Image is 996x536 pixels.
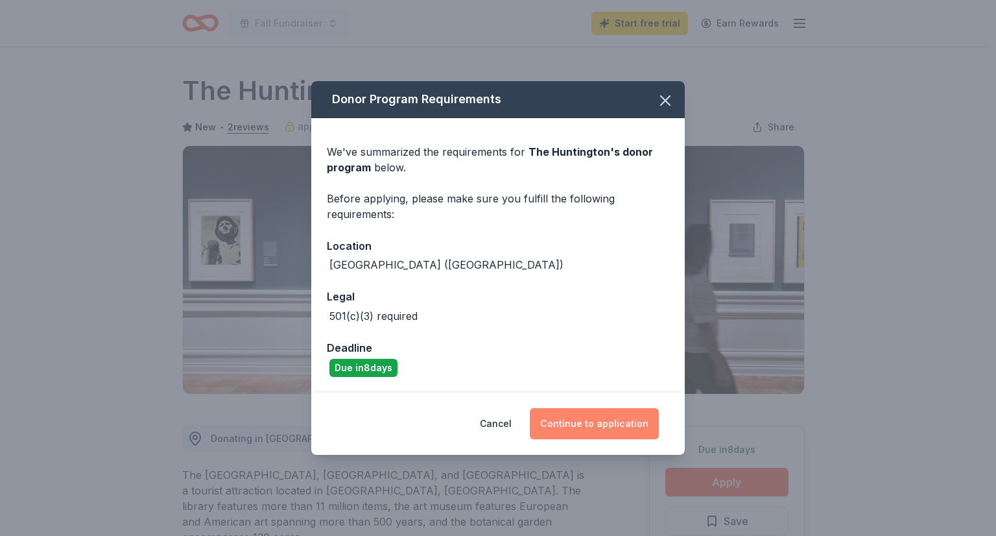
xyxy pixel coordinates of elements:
[329,308,418,324] div: 501(c)(3) required
[327,191,669,222] div: Before applying, please make sure you fulfill the following requirements:
[311,81,685,118] div: Donor Program Requirements
[327,288,669,305] div: Legal
[327,238,669,254] div: Location
[329,257,563,273] div: [GEOGRAPHIC_DATA] ([GEOGRAPHIC_DATA])
[327,144,669,175] div: We've summarized the requirements for below.
[480,408,512,439] button: Cancel
[327,339,669,356] div: Deadline
[329,359,397,377] div: Due in 8 days
[530,408,659,439] button: Continue to application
